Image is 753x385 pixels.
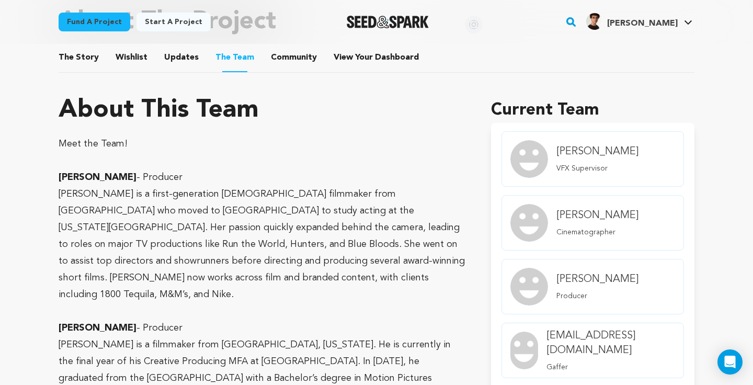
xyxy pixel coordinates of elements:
img: Seed&Spark Logo Dark Mode [347,16,429,28]
a: member.name Profile [501,259,684,314]
span: Your [334,51,421,64]
strong: [PERSON_NAME] [59,323,136,333]
h4: [PERSON_NAME] [556,144,638,159]
a: Jeremy C.'s Profile [584,11,694,30]
p: Producer [556,291,638,301]
p: - Producer [59,169,466,186]
span: Team [215,51,254,64]
span: The [59,51,74,64]
div: Jeremy C.'s Profile [586,13,678,30]
img: Team Image [510,204,548,242]
p: Gaffer [546,362,675,372]
div: Open Intercom Messenger [717,349,743,375]
span: Dashboard [375,51,419,64]
p: [PERSON_NAME] is a first-generation [DEMOGRAPHIC_DATA] filmmaker from [GEOGRAPHIC_DATA] who moved... [59,186,466,303]
a: ViewYourDashboard [334,51,421,64]
a: Start a project [136,13,211,31]
a: Seed&Spark Homepage [347,16,429,28]
h1: About This Team [59,98,259,123]
img: Team Image [510,332,538,369]
p: Meet the Team! [59,135,466,152]
span: Jeremy C.'s Profile [584,11,694,33]
p: Cinematographer [556,227,638,237]
p: - Producer [59,320,466,336]
a: member.name Profile [501,131,684,187]
span: Community [271,51,317,64]
img: 7ac5759f7ed93658.jpg [586,13,603,30]
span: Story [59,51,99,64]
h4: [EMAIL_ADDRESS][DOMAIN_NAME] [546,329,675,358]
a: member.name Profile [501,195,684,251]
span: Wishlist [116,51,147,64]
h4: [PERSON_NAME] [556,208,638,223]
span: [PERSON_NAME] [607,19,678,28]
img: Team Image [510,140,548,178]
span: Updates [164,51,199,64]
p: VFX Supervisor [556,163,638,174]
h1: Current Team [491,98,694,123]
h4: [PERSON_NAME] [556,272,638,287]
a: member.name Profile [501,323,684,378]
a: Fund a project [59,13,130,31]
span: The [215,51,231,64]
strong: [PERSON_NAME] [59,173,136,182]
img: Team Image [510,268,548,305]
